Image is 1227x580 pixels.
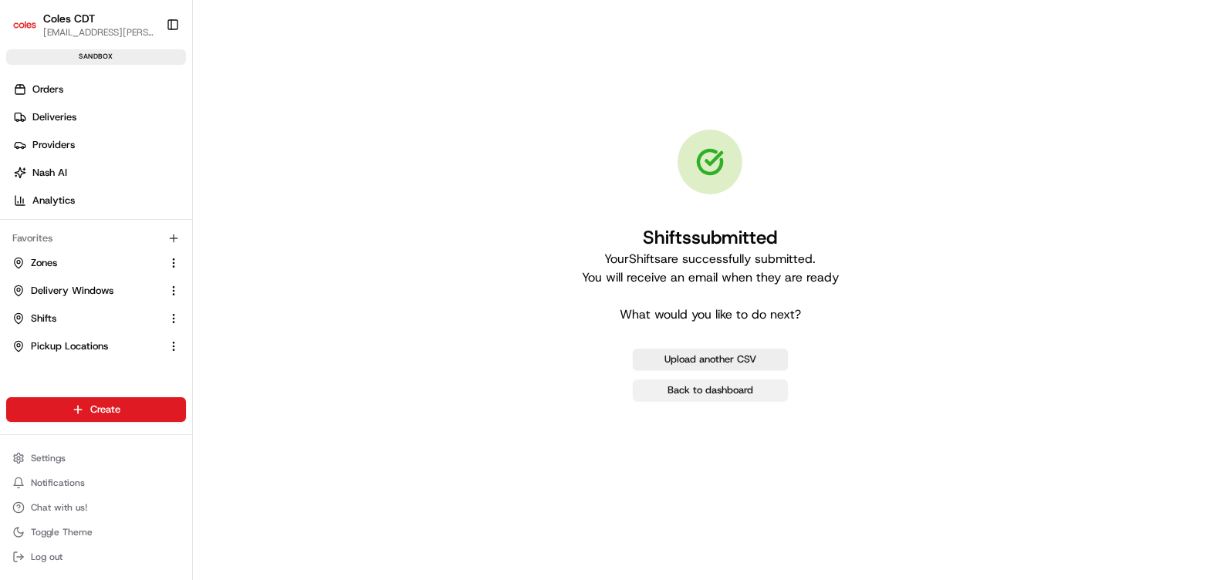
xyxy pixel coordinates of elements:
div: 💻 [130,225,143,238]
div: 📗 [15,225,28,238]
button: Chat with us! [6,497,186,518]
button: Coles CDTColes CDT[EMAIL_ADDRESS][PERSON_NAME][PERSON_NAME][DOMAIN_NAME] [6,6,160,43]
span: Shifts [31,312,56,325]
button: Coles CDT [43,11,95,26]
button: Delivery Windows [6,278,186,303]
button: Zones [6,251,186,275]
span: Orders [32,83,63,96]
span: Zones [31,256,57,270]
a: Nash AI [6,160,192,185]
p: Your Shifts are successfully submitted. You will receive an email when they are ready What would ... [582,250,839,324]
span: Analytics [32,194,75,207]
a: Pickup Locations [12,339,161,353]
span: Knowledge Base [31,224,118,239]
button: Upload another CSV [633,349,788,370]
a: Providers [6,133,192,157]
button: Log out [6,546,186,568]
p: Welcome 👋 [15,62,281,86]
div: Start new chat [52,147,253,163]
button: Pickup Locations [6,334,186,359]
input: Clear [40,99,255,116]
span: Delivery Windows [31,284,113,298]
span: Deliveries [32,110,76,124]
span: Nash AI [32,166,67,180]
span: API Documentation [146,224,248,239]
div: Favorites [6,226,186,251]
img: 1736555255976-a54dd68f-1ca7-489b-9aae-adbdc363a1c4 [15,147,43,175]
img: Nash [15,15,46,46]
span: Settings [31,452,66,464]
span: Toggle Theme [31,526,93,538]
button: Create [6,397,186,422]
span: Create [90,403,120,416]
span: Notifications [31,477,85,489]
a: 📗Knowledge Base [9,217,124,245]
div: sandbox [6,49,186,65]
a: Deliveries [6,105,192,130]
a: Delivery Windows [12,284,161,298]
button: [EMAIL_ADDRESS][PERSON_NAME][PERSON_NAME][DOMAIN_NAME] [43,26,154,39]
h1: Shifts submitted [582,225,839,250]
button: Settings [6,447,186,469]
a: Shifts [12,312,161,325]
a: 💻API Documentation [124,217,254,245]
button: Shifts [6,306,186,331]
a: Orders [6,77,192,102]
img: Coles CDT [12,12,37,37]
a: Zones [12,256,161,270]
span: Chat with us! [31,501,87,514]
button: Start new chat [262,152,281,170]
button: Notifications [6,472,186,494]
button: Toggle Theme [6,521,186,543]
div: We're available if you need us! [52,163,195,175]
span: Providers [32,138,75,152]
span: Log out [31,551,63,563]
a: Back to dashboard [633,379,788,401]
a: Powered byPylon [109,261,187,273]
span: Pickup Locations [31,339,108,353]
span: Pylon [154,261,187,273]
a: Analytics [6,188,192,213]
